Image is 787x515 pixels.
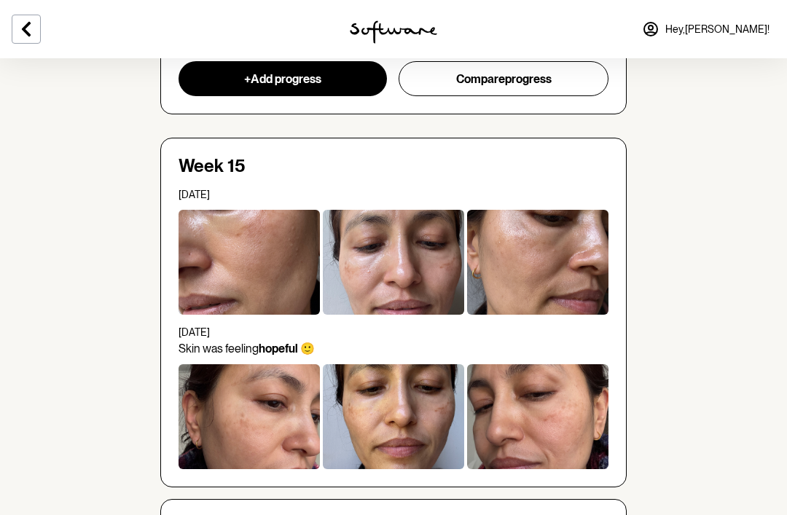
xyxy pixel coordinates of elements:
button: +Add progress [179,61,387,96]
strong: hopeful [259,342,298,355]
span: [DATE] [179,189,210,200]
span: + [244,72,251,86]
a: Hey,[PERSON_NAME]! [633,12,778,47]
span: progress [505,72,552,86]
p: Skin was feeling 🙂 [179,342,608,355]
button: Compareprogress [399,61,608,96]
span: Hey, [PERSON_NAME] ! [665,23,770,36]
span: [DATE] [179,326,210,338]
h4: Week 15 [179,156,608,177]
img: software logo [350,20,437,44]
